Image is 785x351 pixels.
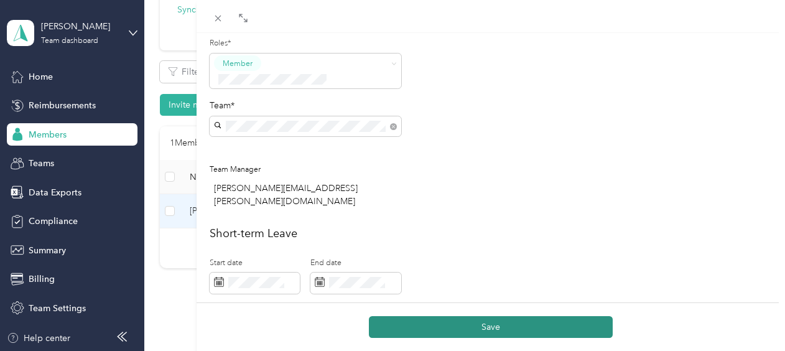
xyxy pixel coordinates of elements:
[210,258,300,269] label: Start date
[214,182,401,208] div: [PERSON_NAME][EMAIL_ADDRESS][PERSON_NAME][DOMAIN_NAME]
[715,281,785,351] iframe: Everlance-gr Chat Button Frame
[210,225,773,242] h2: Short-term Leave
[369,316,613,338] button: Save
[223,58,253,69] span: Member
[214,55,261,71] button: Member
[310,258,401,269] label: End date
[210,165,261,174] span: Team Manager
[210,99,401,112] div: Team*
[210,38,401,49] label: Roles*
